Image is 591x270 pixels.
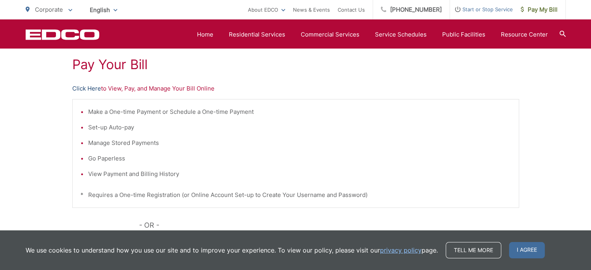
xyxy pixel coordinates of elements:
[197,30,213,39] a: Home
[26,29,99,40] a: EDCD logo. Return to the homepage.
[248,5,285,14] a: About EDCO
[88,107,511,117] li: Make a One-time Payment or Schedule a One-time Payment
[72,84,519,93] p: to View, Pay, and Manage Your Bill Online
[521,5,558,14] span: Pay My Bill
[26,246,438,255] p: We use cookies to understand how you use our site and to improve your experience. To view our pol...
[35,6,63,13] span: Corporate
[509,242,545,258] span: I agree
[446,242,501,258] a: Tell me more
[501,30,548,39] a: Resource Center
[88,123,511,132] li: Set-up Auto-pay
[229,30,285,39] a: Residential Services
[88,138,511,148] li: Manage Stored Payments
[380,246,422,255] a: privacy policy
[72,84,101,93] a: Click Here
[88,154,511,163] li: Go Paperless
[301,30,359,39] a: Commercial Services
[88,169,511,179] li: View Payment and Billing History
[442,30,485,39] a: Public Facilities
[84,3,123,17] span: English
[293,5,330,14] a: News & Events
[139,219,519,231] p: - OR -
[375,30,427,39] a: Service Schedules
[72,57,519,72] h1: Pay Your Bill
[80,190,511,200] p: * Requires a One-time Registration (or Online Account Set-up to Create Your Username and Password)
[338,5,365,14] a: Contact Us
